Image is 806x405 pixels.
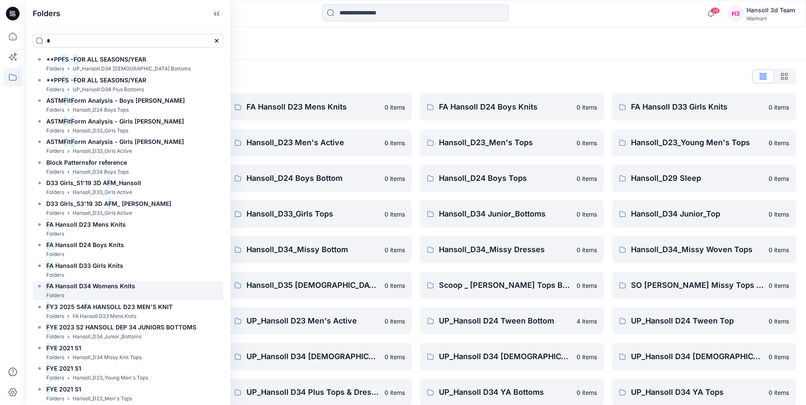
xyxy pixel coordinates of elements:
p: 0 items [577,245,597,254]
p: 4 items [577,317,597,326]
p: Folders [46,312,64,321]
p: 0 items [385,388,405,397]
p: Folders [46,271,64,280]
p: Hansoll_D29 Sleep [631,172,764,184]
a: Hansoll_D34_Missy Bottom0 items [228,236,411,263]
p: Folders [46,250,64,259]
a: UP_Hansoll D24 Tween Top0 items [612,307,796,335]
p: Folders [46,127,64,135]
mark: f [105,157,107,168]
p: UP_Hansoll D23 Men's Active [246,315,379,327]
span: ASTM [46,138,64,145]
p: UP_Hansoll D34 YA Bottoms [439,386,571,398]
a: UP_Hansoll D34 [DEMOGRAPHIC_DATA] Bottoms0 items [228,343,411,370]
p: Folders [46,394,64,403]
span: ASTM [46,118,64,125]
p: 0 items [577,174,597,183]
a: Hansoll_D34 Junior_Bottoms0 items [420,200,604,228]
p: Hansoll_D33_Girls Tops [246,208,379,220]
a: FA Hansoll D23 Mens Knits0 items [228,93,411,121]
a: UP_Hansoll D24 Tween Bottom4 items [420,307,604,335]
p: 0 items [577,281,597,290]
p: 0 items [769,281,789,290]
p: Hansoll_D34_Missy Dresses [439,244,571,256]
span: or re [91,159,105,166]
p: 0 items [769,317,789,326]
p: Hansoll_D23_Men's Tops [73,394,132,403]
p: Hansoll_D23 Men's Active [246,137,379,149]
a: Hansoll_D23_Men's Tops0 items [420,129,604,156]
mark: F [71,136,74,147]
mark: F [74,74,77,86]
mark: F [46,219,49,230]
p: Folders [46,230,64,239]
p: 0 items [385,317,405,326]
a: UP_Hansoll D34 [DEMOGRAPHIC_DATA] Dresses0 items [420,343,604,370]
mark: F [62,53,65,65]
p: 0 items [385,174,405,183]
p: FA Hansoll D23 Mens Knits [246,101,379,113]
p: Folders [46,291,64,300]
span: S - [65,56,74,63]
span: ASTM [46,97,64,104]
mark: F [46,301,50,312]
p: Folders [46,106,64,115]
p: Folders [46,65,64,73]
p: 0 items [769,138,789,147]
div: H3 [728,6,743,21]
mark: F [46,363,50,374]
mark: F [107,177,110,188]
div: Hansoll 3d Team [747,5,795,15]
p: 0 items [577,138,597,147]
p: Hansoll_D24 Boys Tops [439,172,571,184]
a: Scoop _ [PERSON_NAME] Tops Bottoms Dresses0 items [420,272,604,299]
p: Hansoll_D34 Junior_Top [631,208,764,220]
a: Hansoll_D34 Junior_Top0 items [612,200,796,228]
p: UP_Hansoll D24 Tween Bottom [439,315,571,327]
p: Hansoll_D33_Girls Active [73,209,132,218]
p: Hansoll_D24 Boys Tops [73,106,129,115]
a: Hansoll_D23 Men's Active0 items [228,129,411,156]
span: it [67,118,71,125]
span: A Hansoll D33 Girls Knits [49,262,123,269]
p: Hansoll_D23_Young Men's Tops [73,374,148,382]
p: Hansoll_D33_Girls Tops [73,127,128,135]
p: Hansoll_D34 Junior_Bottoms [439,208,571,220]
mark: F [71,115,74,127]
p: Folders [46,85,64,94]
mark: F [84,301,87,312]
a: Hansoll_D24 Boys Bottom0 items [228,165,411,192]
p: Hansoll_D33_Girls Active [73,147,132,156]
span: Y3 2025 S4 [50,303,84,310]
p: 0 items [577,210,597,219]
p: Hansoll_D34_Missy Woven Tops [631,244,764,256]
span: YE 2023 S2 HANSOLL DEP 34 JUNIORS BOTTOMS [50,323,196,331]
p: Folders [46,374,64,382]
span: D33 GIrls_S3'19 3D A [46,200,108,207]
mark: F [71,95,74,106]
p: UP_Hansoll D24 Tween Top [631,315,764,327]
p: 0 items [577,103,597,112]
mark: F [46,321,50,333]
span: Block Patterns [46,159,89,166]
p: 0 items [385,352,405,361]
p: 0 items [769,245,789,254]
p: Hansoll_D23_Men's Tops [439,137,571,149]
mark: F [64,136,67,147]
p: Folders [46,147,64,156]
a: UP_Hansoll D34 [DEMOGRAPHIC_DATA] Knit Tops0 items [612,343,796,370]
p: 0 items [385,138,405,147]
p: Folders [46,188,64,197]
a: Hansoll_D34_Missy Woven Tops0 items [612,236,796,263]
div: Walmart [747,15,795,22]
p: FA Hansoll D23 Mens Knits [73,312,136,321]
p: UP_Hansoll D34 Plus Bottoms [73,85,144,94]
mark: f [89,157,91,168]
p: FA Hansoll D33 Girls Knits [631,101,764,113]
span: orm Analysis - Girls [PERSON_NAME] [74,138,184,145]
p: SO [PERSON_NAME] Missy Tops Bottoms Dresses [631,279,764,291]
p: UP_Hansoll D34 [DEMOGRAPHIC_DATA] Bottoms [73,65,191,73]
p: Folders [46,168,64,177]
p: 0 items [769,103,789,112]
mark: F [108,198,112,209]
